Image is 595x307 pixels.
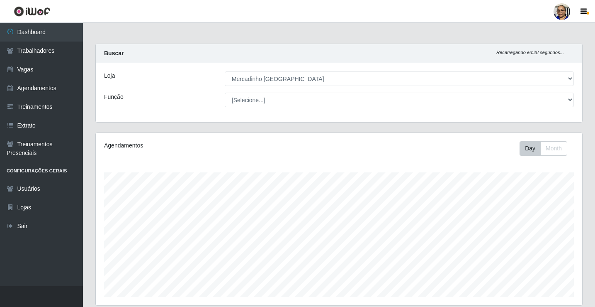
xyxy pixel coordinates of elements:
label: Loja [104,71,115,80]
button: Day [520,141,541,156]
div: First group [520,141,567,156]
div: Toolbar with button groups [520,141,574,156]
strong: Buscar [104,50,124,56]
button: Month [540,141,567,156]
i: Recarregando em 28 segundos... [496,50,564,55]
div: Agendamentos [104,141,293,150]
label: Função [104,93,124,101]
img: CoreUI Logo [14,6,51,17]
